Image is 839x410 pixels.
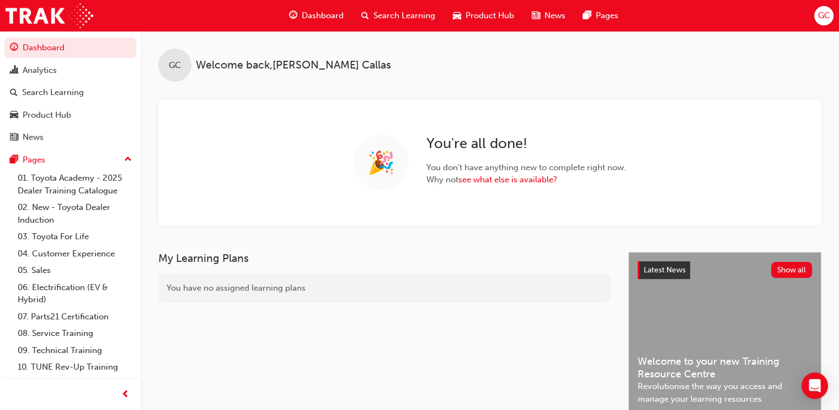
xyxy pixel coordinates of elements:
[289,9,297,23] span: guage-icon
[4,150,136,170] button: Pages
[638,355,812,380] span: Welcome to your new Training Resource Centre
[638,261,812,279] a: Latest NewsShow all
[466,9,514,22] span: Product Hub
[638,380,812,405] span: Revolutionise the way you access and manage your learning resources.
[10,43,18,53] span: guage-icon
[817,9,830,22] span: GC
[124,153,132,167] span: up-icon
[6,3,93,28] img: Trak
[373,9,435,22] span: Search Learning
[596,9,618,22] span: Pages
[4,127,136,148] a: News
[4,38,136,58] a: Dashboard
[10,88,18,98] span: search-icon
[814,6,833,25] button: GC
[10,66,18,76] span: chart-icon
[4,35,136,150] button: DashboardAnalyticsSearch LearningProduct HubNews
[10,133,18,143] span: news-icon
[302,9,344,22] span: Dashboard
[4,105,136,125] a: Product Hub
[13,342,136,359] a: 09. Technical Training
[4,60,136,81] a: Analytics
[121,388,130,402] span: prev-icon
[13,325,136,342] a: 08. Service Training
[10,155,18,165] span: pages-icon
[361,9,369,23] span: search-icon
[13,279,136,308] a: 06. Electrification (EV & Hybrid)
[158,252,611,265] h3: My Learning Plans
[444,4,523,27] a: car-iconProduct Hub
[523,4,574,27] a: news-iconNews
[13,199,136,228] a: 02. New - Toyota Dealer Induction
[426,135,626,153] h2: You ' re all done!
[13,262,136,279] a: 05. Sales
[10,111,18,120] span: car-icon
[13,308,136,325] a: 07. Parts21 Certification
[158,274,611,303] div: You have no assigned learning plans
[169,59,181,72] span: GC
[23,64,57,77] div: Analytics
[426,161,626,174] span: You don ' t have anything new to complete right now.
[644,265,686,275] span: Latest News
[13,376,136,393] a: All Pages
[22,86,84,99] div: Search Learning
[23,154,45,166] div: Pages
[458,175,557,185] a: see what else is available?
[367,156,395,169] span: 🎉
[13,245,136,262] a: 04. Customer Experience
[23,109,71,122] div: Product Hub
[801,372,828,399] div: Open Intercom Messenger
[23,131,44,144] div: News
[280,4,352,27] a: guage-iconDashboard
[583,9,591,23] span: pages-icon
[13,228,136,245] a: 03. Toyota For Life
[13,359,136,376] a: 10. TUNE Rev-Up Training
[4,82,136,103] a: Search Learning
[196,59,391,72] span: Welcome back , [PERSON_NAME] Callas
[771,262,813,278] button: Show all
[426,174,626,186] span: Why not
[532,9,540,23] span: news-icon
[13,170,136,199] a: 01. Toyota Academy - 2025 Dealer Training Catalogue
[574,4,627,27] a: pages-iconPages
[544,9,565,22] span: News
[352,4,444,27] a: search-iconSearch Learning
[453,9,461,23] span: car-icon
